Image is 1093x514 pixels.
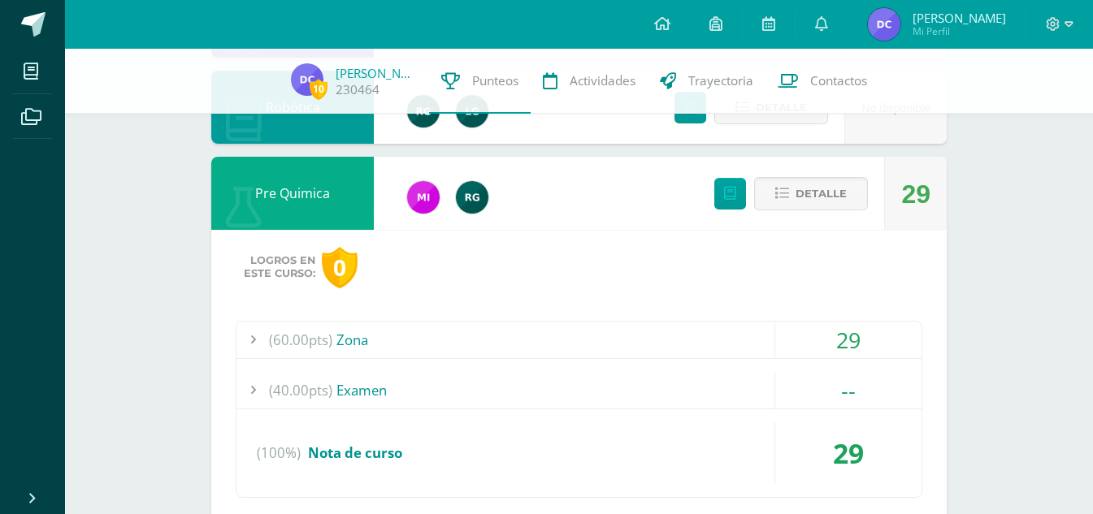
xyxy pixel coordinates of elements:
[775,372,922,408] div: --
[913,10,1006,26] span: [PERSON_NAME]
[322,247,358,288] div: 0
[244,254,315,280] span: Logros en este curso:
[456,181,488,214] img: 24ef3269677dd7dd963c57b86ff4a022.png
[766,49,879,114] a: Contactos
[810,72,867,89] span: Contactos
[257,422,301,484] span: (100%)
[868,8,900,41] img: 7e966699025db051ac6096d7c145e44a.png
[570,72,635,89] span: Actividades
[901,158,930,231] div: 29
[775,422,922,484] div: 29
[269,322,332,358] span: (60.00pts)
[913,24,1006,38] span: Mi Perfil
[648,49,766,114] a: Trayectoria
[472,72,518,89] span: Punteos
[407,181,440,214] img: e71b507b6b1ebf6fbe7886fc31de659d.png
[531,49,648,114] a: Actividades
[336,81,380,98] a: 230464
[775,322,922,358] div: 29
[796,179,847,209] span: Detalle
[688,72,753,89] span: Trayectoria
[236,372,922,408] div: Examen
[291,63,323,96] img: 7e966699025db051ac6096d7c145e44a.png
[236,322,922,358] div: Zona
[310,79,327,99] span: 10
[754,177,868,210] button: Detalle
[429,49,531,114] a: Punteos
[336,65,417,81] a: [PERSON_NAME]
[308,443,402,462] span: Nota de curso
[211,157,374,230] div: Pre Quimica
[269,372,332,408] span: (40.00pts)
